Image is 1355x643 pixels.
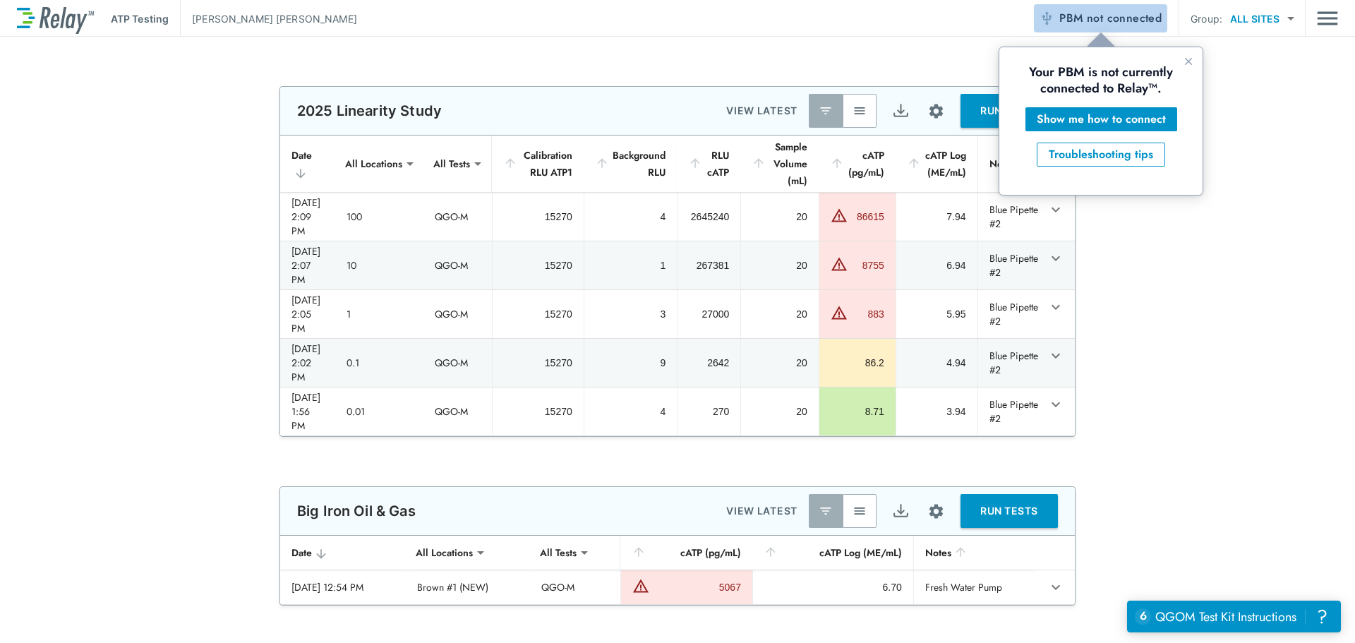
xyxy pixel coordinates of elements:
[530,570,620,604] td: QGO-M
[280,136,335,193] th: Date
[423,339,492,387] td: QGO-M
[977,290,1044,338] td: Blue Pipette #2
[831,356,884,370] div: 86.2
[831,304,848,321] img: Warning
[726,102,797,119] p: VIEW LATEST
[595,147,666,181] div: Background RLU
[1044,392,1068,416] button: expand row
[1317,5,1338,32] img: Drawer Icon
[1044,198,1068,222] button: expand row
[908,307,966,321] div: 5.95
[504,307,572,321] div: 15270
[596,307,666,321] div: 3
[596,356,666,370] div: 9
[689,210,729,224] div: 2645240
[291,293,324,335] div: [DATE] 2:05 PM
[688,147,729,181] div: RLU cATP
[913,570,1034,604] td: Fresh Water Pump
[689,356,729,370] div: 2642
[752,307,807,321] div: 20
[917,493,955,530] button: Site setup
[853,504,867,518] img: View All
[999,47,1203,195] iframe: tooltip
[752,258,807,272] div: 20
[423,150,480,178] div: All Tests
[1044,295,1068,319] button: expand row
[884,494,917,528] button: Export
[851,307,884,321] div: 883
[335,387,423,435] td: 0.01
[689,307,729,321] div: 27000
[892,503,910,520] img: Export Icon
[653,580,741,594] div: 5067
[927,503,945,520] img: Settings Icon
[851,258,884,272] div: 8755
[917,92,955,130] button: Site setup
[908,210,966,224] div: 7.94
[831,256,848,272] img: Warning
[927,102,945,120] img: Settings Icon
[851,210,884,224] div: 86615
[1127,601,1341,632] iframe: Resource center
[335,339,423,387] td: 0.1
[819,104,833,118] img: Latest
[335,193,423,241] td: 100
[830,147,884,181] div: cATP (pg/mL)
[423,290,492,338] td: QGO-M
[280,536,406,570] th: Date
[907,147,966,181] div: cATP Log (ME/mL)
[530,539,586,567] div: All Tests
[989,155,1032,172] div: Notes
[297,102,442,119] p: 2025 Linearity Study
[297,503,416,519] p: Big Iron Oil & Gas
[908,356,966,370] div: 4.94
[192,11,357,26] p: [PERSON_NAME] [PERSON_NAME]
[892,102,910,120] img: Export Icon
[752,210,807,224] div: 20
[335,241,423,289] td: 10
[280,136,1075,436] table: sticky table
[752,356,807,370] div: 20
[1317,5,1338,32] button: Main menu
[752,138,807,189] div: Sample Volume (mL)
[291,342,324,384] div: [DATE] 2:02 PM
[1044,246,1068,270] button: expand row
[819,504,833,518] img: Latest
[764,544,902,561] div: cATP Log (ME/mL)
[689,404,729,419] div: 270
[335,150,412,178] div: All Locations
[908,258,966,272] div: 6.94
[291,390,324,433] div: [DATE] 1:56 PM
[291,244,324,287] div: [DATE] 2:07 PM
[504,404,572,419] div: 15270
[960,494,1058,528] button: RUN TESTS
[423,241,492,289] td: QGO-M
[977,193,1044,241] td: Blue Pipette #2
[503,147,572,181] div: Calibration RLU ATP1
[1040,11,1054,25] img: Offline Icon
[1087,10,1162,26] span: not connected
[291,196,324,238] div: [DATE] 2:09 PM
[726,503,797,519] p: VIEW LATEST
[423,387,492,435] td: QGO-M
[831,207,848,224] img: Warning
[596,210,666,224] div: 4
[977,387,1044,435] td: Blue Pipette #2
[291,580,395,594] div: [DATE] 12:54 PM
[960,94,1058,128] button: RUN TESTS
[1044,344,1068,368] button: expand row
[977,339,1044,387] td: Blue Pipette #2
[632,577,649,594] img: Warning
[280,536,1075,605] table: sticky table
[504,258,572,272] div: 15270
[335,290,423,338] td: 1
[689,258,729,272] div: 267381
[1034,4,1167,32] button: PBM not connected
[111,11,169,26] p: ATP Testing
[752,404,807,419] div: 20
[1191,11,1222,26] p: Group:
[977,241,1044,289] td: Blue Pipette #2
